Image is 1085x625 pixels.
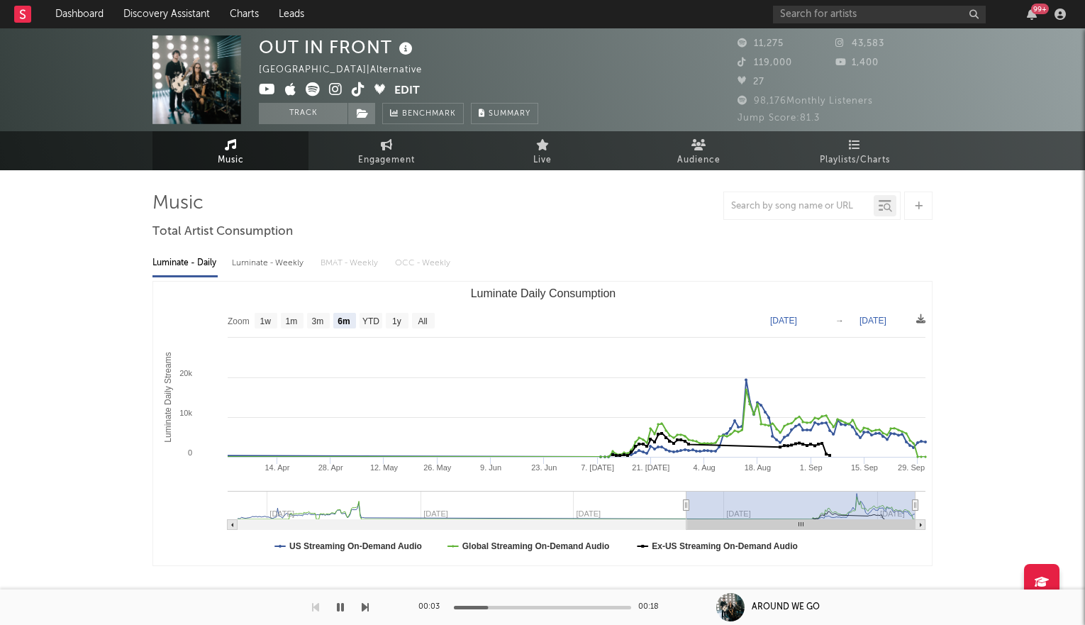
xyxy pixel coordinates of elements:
[259,62,438,79] div: [GEOGRAPHIC_DATA] | Alternative
[533,152,552,169] span: Live
[163,352,173,442] text: Luminate Daily Streams
[738,114,820,123] span: Jump Score: 81.3
[308,131,464,170] a: Engagement
[418,316,427,326] text: All
[370,463,399,472] text: 12. May
[232,251,306,275] div: Luminate - Weekly
[152,251,218,275] div: Luminate - Daily
[228,316,250,326] text: Zoom
[423,463,452,472] text: 26. May
[859,316,886,326] text: [DATE]
[621,131,777,170] a: Audience
[362,316,379,326] text: YTD
[638,599,667,616] div: 00:18
[738,96,873,106] span: 98,176 Monthly Listeners
[259,103,347,124] button: Track
[632,463,669,472] text: 21. [DATE]
[260,316,272,326] text: 1w
[770,316,797,326] text: [DATE]
[835,58,879,67] span: 1,400
[392,316,401,326] text: 1y
[738,58,792,67] span: 119,000
[265,463,289,472] text: 14. Apr
[489,110,530,118] span: Summary
[694,463,716,472] text: 4. Aug
[773,6,986,23] input: Search for artists
[462,541,610,551] text: Global Streaming On-Demand Audio
[1027,9,1037,20] button: 99+
[312,316,324,326] text: 3m
[289,541,422,551] text: US Streaming On-Demand Audio
[402,106,456,123] span: Benchmark
[218,152,244,169] span: Music
[777,131,933,170] a: Playlists/Charts
[531,463,557,472] text: 23. Jun
[152,223,293,240] span: Total Artist Consumption
[179,369,192,377] text: 20k
[752,601,820,614] div: AROUND WE GO
[382,103,464,124] a: Benchmark
[338,316,350,326] text: 6m
[318,463,343,472] text: 28. Apr
[286,316,298,326] text: 1m
[738,39,784,48] span: 11,275
[394,82,420,100] button: Edit
[179,409,192,417] text: 10k
[835,316,844,326] text: →
[259,35,416,59] div: OUT IN FRONT
[464,131,621,170] a: Live
[188,448,192,457] text: 0
[745,463,771,472] text: 18. Aug
[898,463,925,472] text: 29. Sep
[835,39,884,48] span: 43,583
[153,282,933,565] svg: Luminate Daily Consumption
[581,463,614,472] text: 7. [DATE]
[677,152,720,169] span: Audience
[152,131,308,170] a: Music
[820,152,890,169] span: Playlists/Charts
[471,103,538,124] button: Summary
[480,463,501,472] text: 9. Jun
[471,287,616,299] text: Luminate Daily Consumption
[851,463,878,472] text: 15. Sep
[418,599,447,616] div: 00:03
[358,152,415,169] span: Engagement
[724,201,874,212] input: Search by song name or URL
[1031,4,1049,14] div: 99 +
[738,77,764,87] span: 27
[800,463,823,472] text: 1. Sep
[652,541,798,551] text: Ex-US Streaming On-Demand Audio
